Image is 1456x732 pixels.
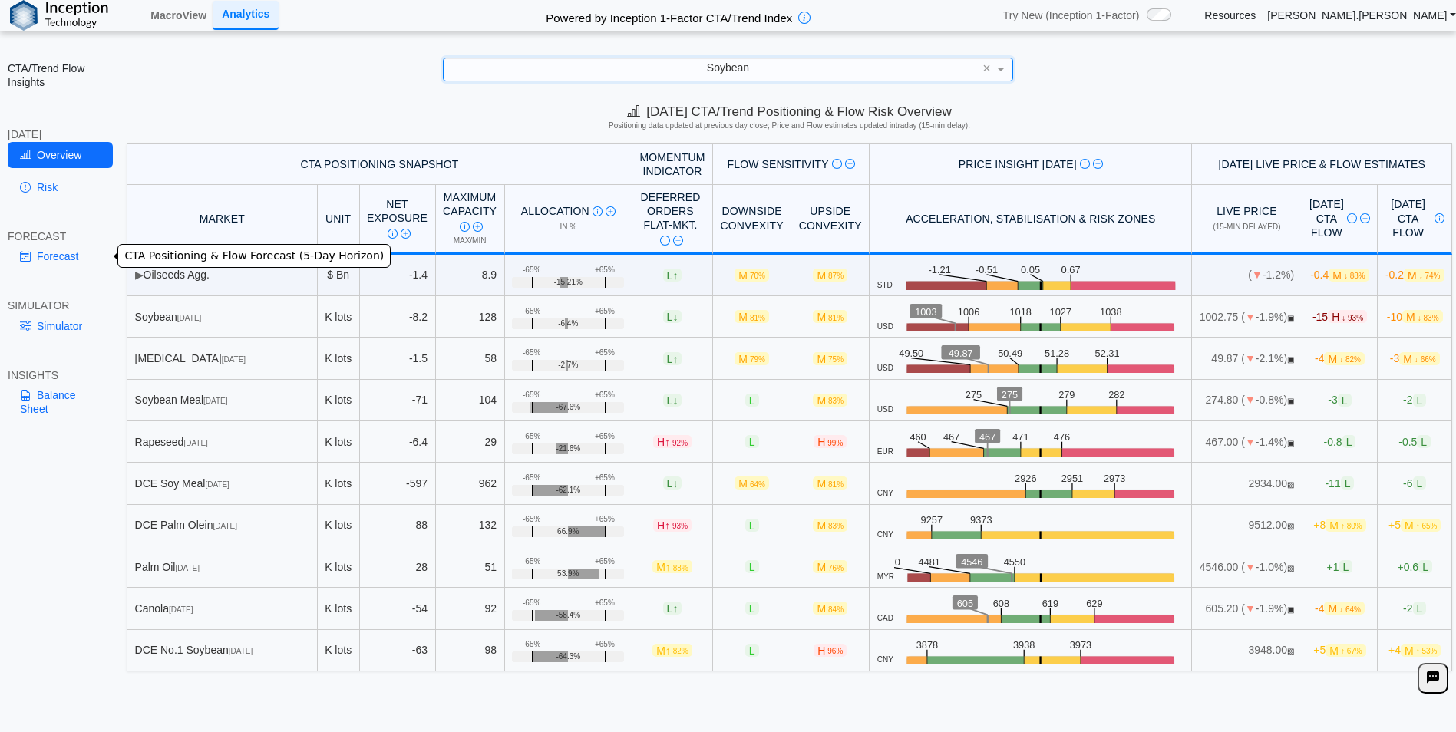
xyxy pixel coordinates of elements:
[8,142,113,168] a: Overview
[360,338,436,379] td: -1.5
[135,351,310,365] div: [MEDICAL_DATA]
[593,206,603,216] img: Info
[1287,355,1294,364] span: OPEN: Market session is currently open.
[436,505,505,546] td: 132
[130,121,1450,130] h5: Positioning data updated at previous day close; Price and Flow estimates updated intraday (15-min...
[915,306,937,318] text: 1003
[1404,269,1444,282] span: M
[135,393,310,407] div: Soybean Meal
[828,605,844,614] span: 84%
[1415,355,1436,364] span: ↓ 66%
[877,281,893,290] span: STD
[557,527,579,536] span: 66.9%
[652,560,692,573] span: M
[828,480,844,489] span: 81%
[962,556,983,568] text: 4546
[512,204,624,218] div: Allocation
[558,361,578,370] span: -2.7%
[318,380,360,421] td: K lots
[921,514,943,526] text: 9257
[632,143,713,185] th: Momentum Indicator
[177,314,201,322] span: [DATE]
[663,394,682,407] span: L
[672,311,678,323] span: ↓
[750,355,765,364] span: 79%
[436,380,505,421] td: 104
[318,296,360,338] td: K lots
[1418,314,1439,322] span: ↓ 83%
[127,185,318,255] th: MARKET
[1045,348,1070,359] text: 51.28
[1287,397,1294,405] span: OPEN: Market session is currently open.
[1192,588,1302,629] td: 605.20 ( -1.9%)
[1192,296,1302,338] td: 1002.75 ( -1.9%)
[1326,519,1365,532] span: M
[556,486,580,495] span: -62.1%
[813,269,847,282] span: M
[814,435,847,448] span: H
[360,296,436,338] td: -8.2
[813,310,847,323] span: M
[595,432,615,441] div: +65%
[1324,352,1364,365] span: M
[1192,463,1302,504] td: 2934.00
[454,236,487,245] span: Max/Min
[1013,431,1029,443] text: 471
[169,605,193,614] span: [DATE]
[1050,306,1072,318] text: 1027
[1003,8,1140,22] span: Try New (Inception 1-Factor)
[205,480,229,489] span: [DATE]
[673,236,683,246] img: Read More
[117,244,391,268] div: CTA Positioning & Flow Forecast (5-Day Horizon)
[1093,159,1103,169] img: Read More
[360,546,436,588] td: 28
[318,255,360,296] td: $ Bn
[360,588,436,629] td: -54
[1310,269,1369,282] span: -0.4
[1312,310,1367,323] span: -15
[144,2,213,28] a: MacroView
[1096,348,1121,359] text: 52.31
[595,557,615,566] div: +65%
[672,352,678,364] span: ↑
[1387,310,1443,323] span: -10
[660,236,670,246] img: Info
[222,355,246,364] span: [DATE]
[1338,394,1352,407] span: L
[1385,269,1444,282] span: -0.2
[388,229,398,239] img: Info
[1328,394,1351,407] span: -3
[606,206,616,216] img: Read More
[135,518,310,532] div: DCE Palm Olein
[672,394,678,406] span: ↓
[175,564,199,572] span: [DATE]
[436,630,505,671] td: 98
[663,602,682,615] span: L
[813,602,847,615] span: M
[135,269,144,281] span: ▶
[639,190,701,246] div: Deferred Orders FLAT-MKT.
[1204,8,1256,22] a: Resources
[436,546,505,588] td: 51
[360,505,436,546] td: 88
[473,222,483,232] img: Read More
[1080,159,1090,169] img: Info
[943,431,959,443] text: 467
[1341,522,1362,530] span: ↑ 80%
[813,519,847,532] span: M
[1059,389,1075,401] text: 279
[1339,560,1353,573] span: L
[877,157,1184,171] div: Price Insight [DATE]
[627,104,951,119] span: [DATE] CTA/Trend Positioning & Flow Risk Overview
[1287,314,1294,322] span: OPEN: Market session is currently open.
[721,157,862,171] div: Flow Sensitivity
[745,602,759,615] span: L
[665,519,670,531] span: ↑
[1287,605,1294,614] span: OPEN: Market session is currently open.
[750,480,765,489] span: 64%
[1101,306,1123,318] text: 1038
[999,348,1023,359] text: 50.49
[595,598,615,608] div: +65%
[523,473,540,483] div: -65%
[595,473,615,483] div: +65%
